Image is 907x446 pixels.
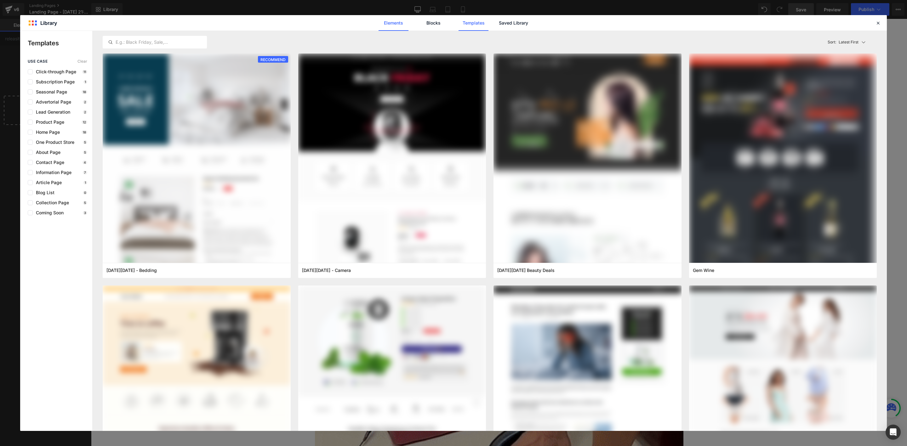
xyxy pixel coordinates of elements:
[828,40,836,44] span: Sort:
[886,425,901,440] div: Open Intercom Messenger
[103,38,207,46] input: E.g.: Black Friday, Sale,...
[83,201,87,205] p: 5
[33,130,60,135] span: Home Page
[83,171,87,174] p: 7
[385,93,431,107] button: Add To Cart
[689,54,877,306] img: 415fe324-69a9-4270-94dc-8478512c9daa.png
[33,89,67,94] span: Seasonal Page
[33,160,64,165] span: Contact Page
[83,150,87,154] p: 5
[382,129,435,143] a: Call To Action
[33,180,62,185] span: Article Page
[499,15,528,31] a: Saved Library
[33,120,64,125] span: Product Page
[825,36,877,48] button: Latest FirstSort:Latest First
[33,110,70,115] span: Lead Generation
[83,181,87,184] p: 1
[33,79,75,84] span: Subscription Page
[382,87,407,93] span: S/. 230.00
[388,133,429,139] span: Call To Action
[493,54,682,306] img: bb39deda-7990-40f7-8e83-51ac06fbe917.png
[83,191,87,195] p: 0
[83,100,87,104] p: 2
[33,200,69,205] span: Collection Page
[33,99,71,104] span: Advertorial Page
[693,268,714,273] span: Gem Wine
[33,150,60,155] span: About Page
[379,15,408,31] a: Elements
[419,15,448,31] a: Blocks
[83,140,87,144] p: 5
[28,38,92,48] p: Templates
[258,56,288,63] span: RECOMMEND
[77,59,87,64] span: Clear
[83,161,87,164] p: 4
[82,120,87,124] p: 12
[839,39,859,45] p: Latest First
[106,268,157,273] span: Cyber Monday - Bedding
[33,140,74,145] span: One Product Store
[459,15,488,31] a: Templates
[354,76,462,84] a: MASAJEADOR DE PIES INFRAROJO
[28,59,48,64] span: use case
[82,90,87,94] p: 18
[33,69,76,74] span: Click-through Page
[83,211,87,215] p: 3
[33,170,71,175] span: Information Page
[391,98,425,103] span: Add To Cart
[497,268,555,273] span: Black Friday Beauty Deals
[302,268,351,273] span: Black Friday - Camera
[82,130,87,134] p: 18
[33,210,64,215] span: Coming Soon
[82,70,87,74] p: 11
[83,110,87,114] p: 2
[33,190,54,195] span: Blog List
[410,86,434,93] span: S/. 149.00
[83,80,87,84] p: 1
